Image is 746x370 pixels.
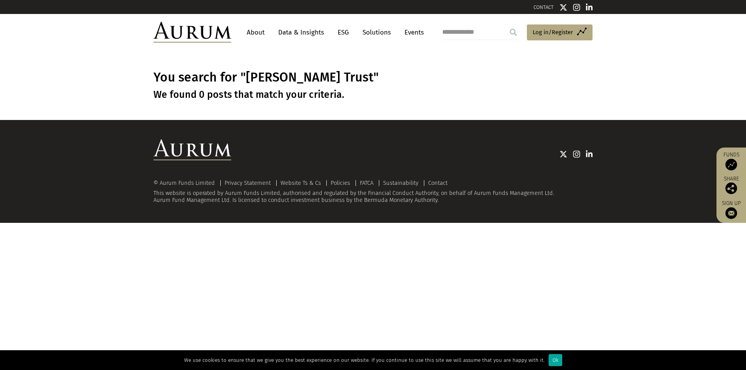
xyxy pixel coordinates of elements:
img: Linkedin icon [586,150,593,158]
div: © Aurum Funds Limited [153,180,219,186]
a: FATCA [360,179,373,186]
a: Solutions [359,25,395,40]
img: Instagram icon [573,3,580,11]
a: Funds [720,151,742,170]
img: Aurum [153,22,231,43]
a: Sustainability [383,179,418,186]
h3: We found 0 posts that match your criteria. [153,89,593,101]
div: This website is operated by Aurum Funds Limited, authorised and regulated by the Financial Conduc... [153,180,593,203]
a: Policies [331,179,350,186]
img: Instagram icon [573,150,580,158]
img: Linkedin icon [586,3,593,11]
a: ESG [334,25,353,40]
img: Twitter icon [559,3,567,11]
a: Contact [428,179,448,186]
div: Share [720,176,742,194]
a: Events [401,25,424,40]
a: Privacy Statement [225,179,271,186]
a: About [243,25,268,40]
a: Sign up [720,200,742,219]
a: Data & Insights [274,25,328,40]
input: Submit [505,24,521,40]
a: Website Ts & Cs [281,179,321,186]
img: Twitter icon [559,150,567,158]
h1: You search for "[PERSON_NAME] Trust" [153,70,593,85]
a: Log in/Register [527,24,593,41]
img: Sign up to our newsletter [725,207,737,219]
img: Aurum Logo [153,139,231,160]
img: Access Funds [725,159,737,170]
span: Log in/Register [533,28,573,37]
a: CONTACT [533,4,554,10]
img: Share this post [725,182,737,194]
